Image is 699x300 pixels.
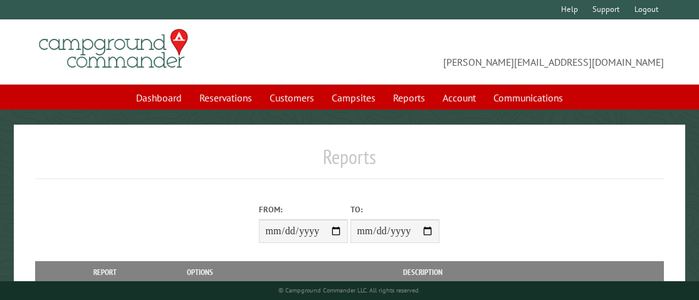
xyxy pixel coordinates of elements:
[35,145,665,179] h1: Reports
[41,261,169,283] th: Report
[324,86,383,110] a: Campsites
[262,86,322,110] a: Customers
[350,204,439,215] label: To:
[486,86,570,110] a: Communications
[386,86,433,110] a: Reports
[168,261,231,283] th: Options
[192,86,260,110] a: Reservations
[129,86,189,110] a: Dashboard
[259,204,348,215] label: From:
[435,86,483,110] a: Account
[350,34,665,70] span: [PERSON_NAME][EMAIL_ADDRESS][DOMAIN_NAME]
[35,24,192,73] img: Campground Commander
[278,286,420,294] small: © Campground Commander LLC. All rights reserved.
[232,261,614,283] th: Description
